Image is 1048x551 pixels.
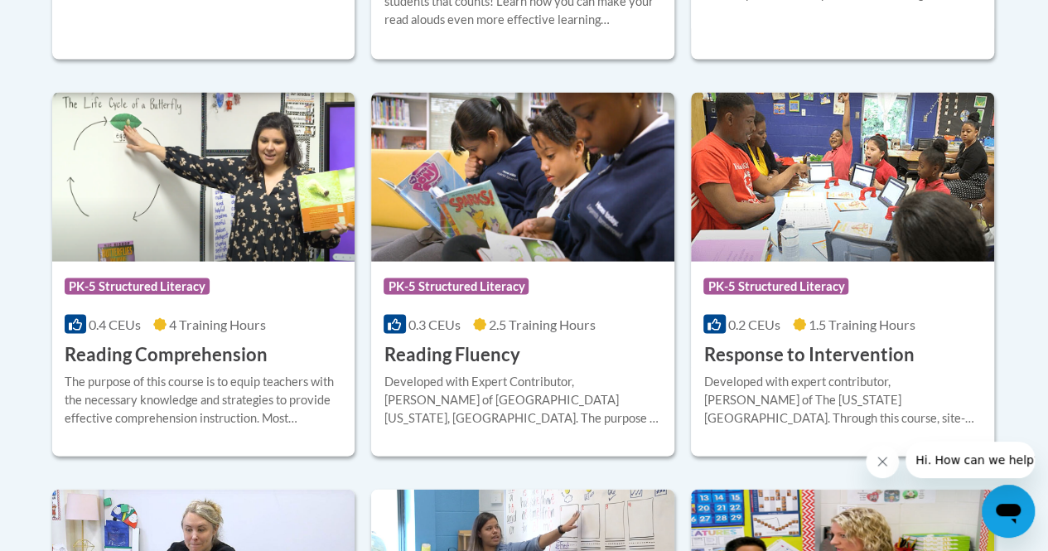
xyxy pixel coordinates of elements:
[384,278,529,294] span: PK-5 Structured Literacy
[906,442,1035,478] iframe: Message from company
[89,316,141,331] span: 0.4 CEUs
[489,316,596,331] span: 2.5 Training Hours
[52,92,355,261] img: Course Logo
[384,341,519,367] h3: Reading Fluency
[703,278,848,294] span: PK-5 Structured Literacy
[866,445,899,478] iframe: Close message
[691,92,994,457] a: Course LogoPK-5 Structured Literacy0.2 CEUs1.5 Training Hours Response to InterventionDeveloped w...
[65,372,343,427] div: The purpose of this course is to equip teachers with the necessary knowledge and strategies to pr...
[10,12,134,25] span: Hi. How can we help?
[65,278,210,294] span: PK-5 Structured Literacy
[371,92,674,261] img: Course Logo
[52,92,355,457] a: Course LogoPK-5 Structured Literacy0.4 CEUs4 Training Hours Reading ComprehensionThe purpose of t...
[408,316,461,331] span: 0.3 CEUs
[169,316,266,331] span: 4 Training Hours
[65,341,268,367] h3: Reading Comprehension
[728,316,780,331] span: 0.2 CEUs
[384,372,662,427] div: Developed with Expert Contributor, [PERSON_NAME] of [GEOGRAPHIC_DATA][US_STATE], [GEOGRAPHIC_DATA...
[703,341,914,367] h3: Response to Intervention
[982,485,1035,538] iframe: Button to launch messaging window
[809,316,915,331] span: 1.5 Training Hours
[691,92,994,261] img: Course Logo
[371,92,674,457] a: Course LogoPK-5 Structured Literacy0.3 CEUs2.5 Training Hours Reading FluencyDeveloped with Exper...
[703,372,982,427] div: Developed with expert contributor, [PERSON_NAME] of The [US_STATE][GEOGRAPHIC_DATA]. Through this...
